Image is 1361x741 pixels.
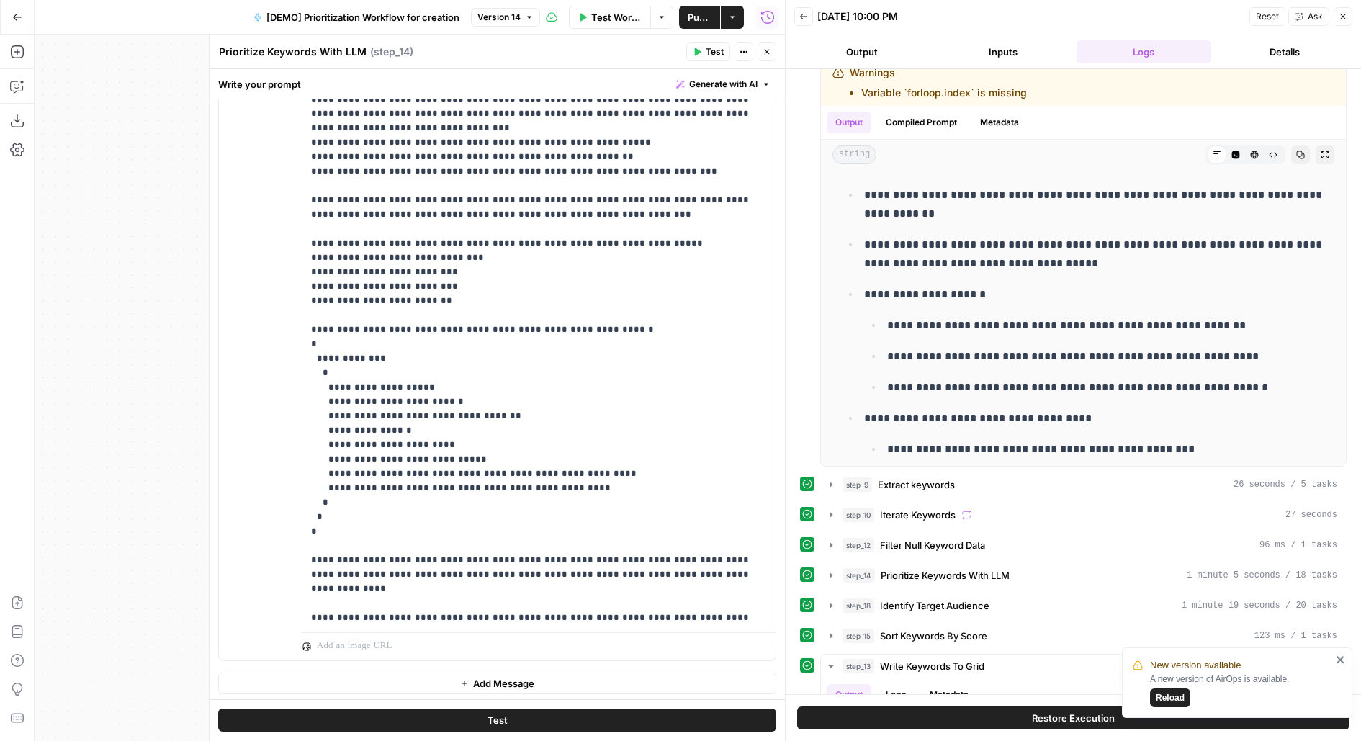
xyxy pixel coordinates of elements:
[821,60,1346,466] div: 1 minute 35 seconds / 21 tasks
[921,684,977,706] button: Metadata
[1256,10,1279,23] span: Reset
[1182,599,1337,612] span: 1 minute 19 seconds / 20 tasks
[569,6,650,29] button: Test Workflow
[821,655,1346,678] button: 87 ms / 10 tasks
[821,624,1346,647] button: 123 ms / 1 tasks
[880,598,989,613] span: Identify Target Audience
[670,75,776,94] button: Generate with AI
[1259,539,1337,552] span: 96 ms / 1 tasks
[477,11,521,24] span: Version 14
[1032,711,1115,725] span: Restore Execution
[877,112,966,133] button: Compiled Prompt
[843,538,874,552] span: step_12
[1150,688,1190,707] button: Reload
[1077,40,1212,63] button: Logs
[878,477,955,492] span: Extract keywords
[935,40,1071,63] button: Inputs
[821,503,1346,526] button: 27 seconds
[210,69,785,99] div: Write your prompt
[843,568,875,583] span: step_14
[843,629,874,643] span: step_15
[880,629,987,643] span: Sort Keywords By Score
[1336,654,1346,665] button: close
[1288,7,1329,26] button: Ask
[706,45,724,58] span: Test
[219,45,367,59] textarea: Prioritize Keywords With LLM
[471,8,540,27] button: Version 14
[218,673,776,694] button: Add Message
[843,598,874,613] span: step_18
[794,40,930,63] button: Output
[843,659,874,673] span: step_13
[1187,569,1337,582] span: 1 minute 5 seconds / 18 tasks
[1150,658,1241,673] span: New version available
[689,78,758,91] span: Generate with AI
[880,508,956,522] span: Iterate Keywords
[591,10,642,24] span: Test Workflow
[218,709,776,732] button: Test
[861,86,1027,100] li: Variable `forloop.index` is missing
[219,40,291,660] div: user
[877,684,915,706] button: Logs
[850,66,1027,100] div: Warnings
[686,42,730,61] button: Test
[1156,691,1185,704] span: Reload
[827,112,871,133] button: Output
[1249,7,1285,26] button: Reset
[821,564,1346,587] button: 1 minute 5 seconds / 18 tasks
[688,10,711,24] span: Publish
[1254,629,1337,642] span: 123 ms / 1 tasks
[370,45,413,59] span: ( step_14 )
[827,684,871,706] button: Output
[821,534,1346,557] button: 96 ms / 1 tasks
[1308,10,1323,23] span: Ask
[473,676,534,691] span: Add Message
[245,6,468,29] button: [DEMO] Prioritization Workflow for creation
[832,145,876,164] span: string
[843,508,874,522] span: step_10
[797,706,1349,729] button: Restore Execution
[881,568,1010,583] span: Prioritize Keywords With LLM
[488,714,508,728] span: Test
[1285,508,1337,521] span: 27 seconds
[971,112,1028,133] button: Metadata
[821,594,1346,617] button: 1 minute 19 seconds / 20 tasks
[1150,673,1331,707] div: A new version of AirOps is available.
[1234,478,1337,491] span: 26 seconds / 5 tasks
[679,6,720,29] button: Publish
[880,659,984,673] span: Write Keywords To Grid
[1217,40,1352,63] button: Details
[843,477,872,492] span: step_9
[821,473,1346,496] button: 26 seconds / 5 tasks
[266,10,459,24] span: [DEMO] Prioritization Workflow for creation
[880,538,985,552] span: Filter Null Keyword Data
